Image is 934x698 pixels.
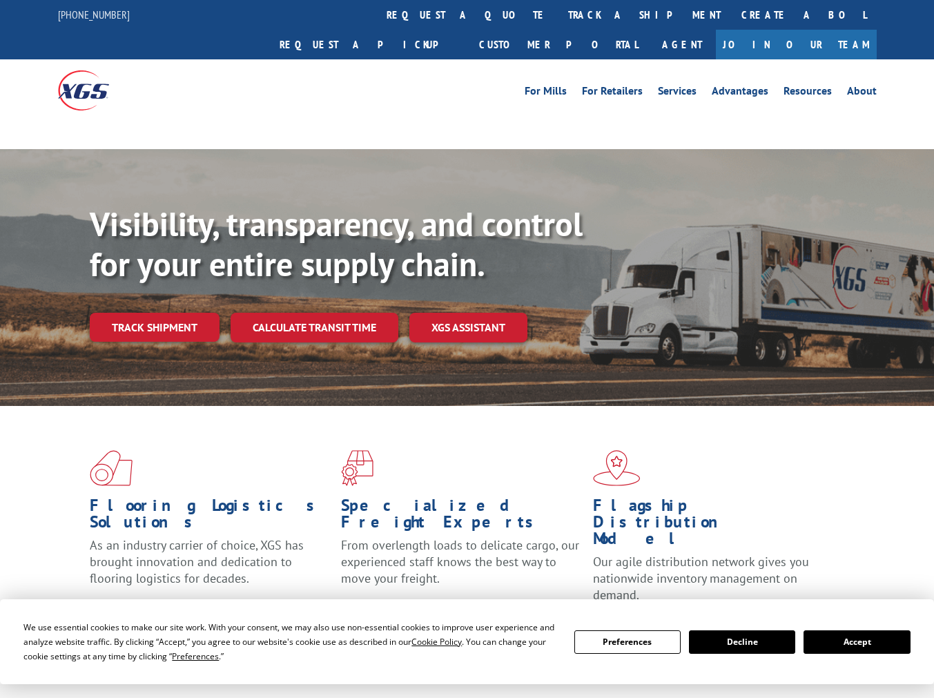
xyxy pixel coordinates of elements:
[90,202,583,285] b: Visibility, transparency, and control for your entire supply chain.
[411,636,462,648] span: Cookie Policy
[341,497,582,537] h1: Specialized Freight Experts
[341,450,373,486] img: xgs-icon-focused-on-flooring-red
[593,554,809,603] span: Our agile distribution network gives you nationwide inventory management on demand.
[716,30,877,59] a: Join Our Team
[525,86,567,101] a: For Mills
[409,313,527,342] a: XGS ASSISTANT
[658,86,697,101] a: Services
[90,450,133,486] img: xgs-icon-total-supply-chain-intelligence-red
[582,86,643,101] a: For Retailers
[90,497,331,537] h1: Flooring Logistics Solutions
[804,630,910,654] button: Accept
[341,537,582,599] p: From overlength loads to delicate cargo, our experienced staff knows the best way to move your fr...
[23,620,557,663] div: We use essential cookies to make our site work. With your consent, we may also use non-essential ...
[90,537,304,586] span: As an industry carrier of choice, XGS has brought innovation and dedication to flooring logistics...
[712,86,768,101] a: Advantages
[847,86,877,101] a: About
[172,650,219,662] span: Preferences
[58,8,130,21] a: [PHONE_NUMBER]
[574,630,681,654] button: Preferences
[593,450,641,486] img: xgs-icon-flagship-distribution-model-red
[469,30,648,59] a: Customer Portal
[689,630,795,654] button: Decline
[784,86,832,101] a: Resources
[231,313,398,342] a: Calculate transit time
[593,497,834,554] h1: Flagship Distribution Model
[269,30,469,59] a: Request a pickup
[90,313,220,342] a: Track shipment
[648,30,716,59] a: Agent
